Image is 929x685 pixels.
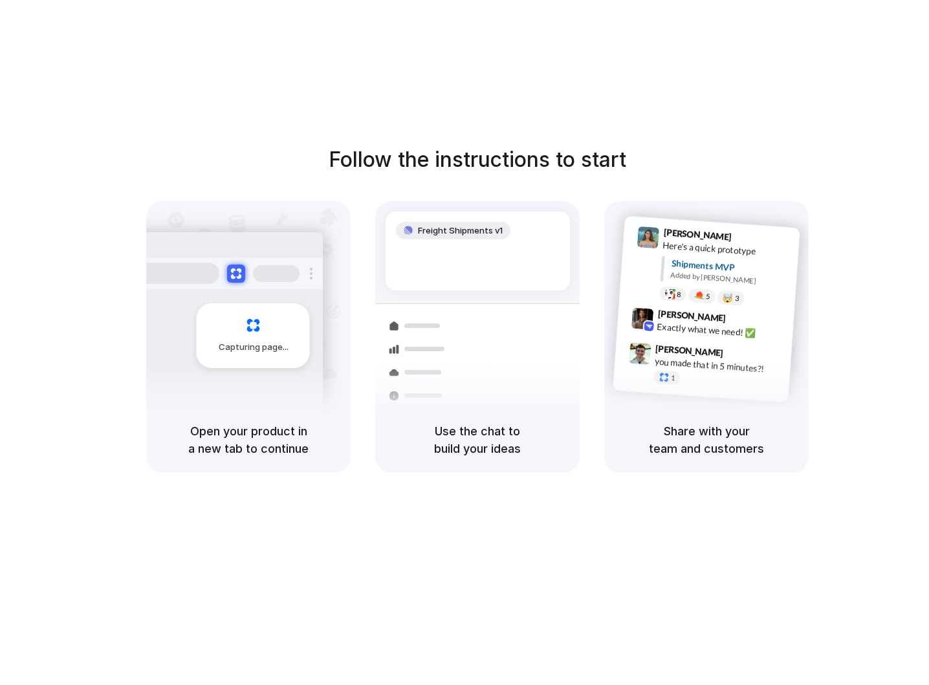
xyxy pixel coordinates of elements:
span: 9:47 AM [727,347,754,363]
span: 1 [671,374,675,381]
div: 🤯 [723,293,734,303]
div: Exactly what we need! ✅ [657,320,786,342]
span: 5 [706,292,710,299]
div: Added by [PERSON_NAME] [670,269,789,288]
h5: Open your product in a new tab to continue [162,422,335,457]
span: Freight Shipments v1 [418,224,503,237]
h5: Share with your team and customers [620,422,793,457]
span: 9:42 AM [730,312,756,328]
span: Capturing page [219,341,290,354]
span: 9:41 AM [736,231,762,246]
div: Here's a quick prototype [662,238,792,260]
h1: Follow the instructions to start [329,144,626,175]
span: 8 [677,290,681,298]
span: [PERSON_NAME] [663,225,732,244]
span: 3 [735,294,739,301]
div: you made that in 5 minutes?! [654,354,783,376]
div: Shipments MVP [671,256,791,277]
span: [PERSON_NAME] [655,341,724,360]
h5: Use the chat to build your ideas [391,422,564,457]
span: [PERSON_NAME] [657,306,726,325]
